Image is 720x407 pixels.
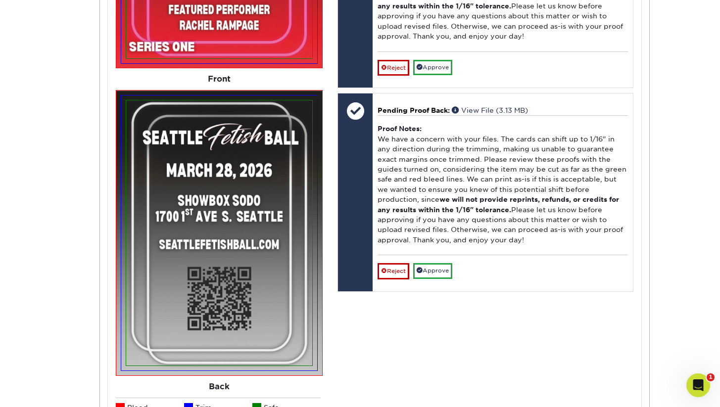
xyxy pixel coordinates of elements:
span: 1 [707,373,715,381]
div: We have a concern with your files. The cards can shift up to 1/16" in any direction during the tr... [378,115,627,255]
span: Pending Proof Back: [378,106,450,114]
a: View File (3.13 MB) [452,106,528,114]
strong: Proof Notes: [378,125,422,133]
div: Back [116,376,323,398]
div: Front [116,68,323,90]
b: we will not provide reprints, refunds, or credits for any results within the 1/16" tolerance. [378,195,619,213]
a: Reject [378,263,409,279]
iframe: Intercom live chat [686,373,710,397]
a: Approve [413,60,452,75]
a: Approve [413,263,452,278]
a: Reject [378,60,409,76]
